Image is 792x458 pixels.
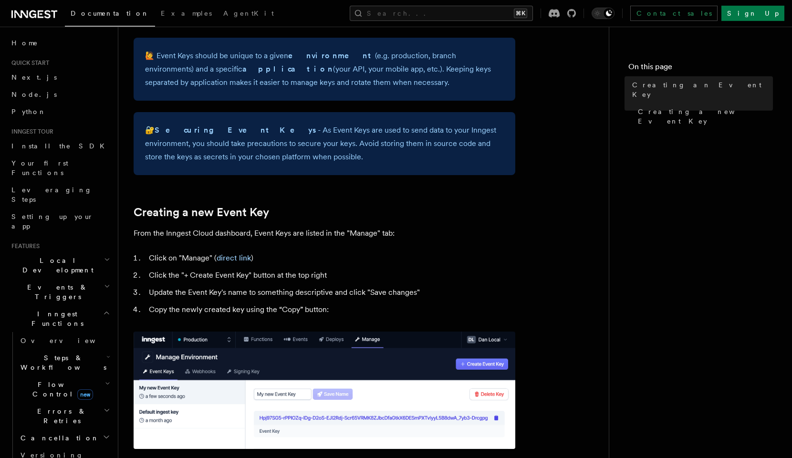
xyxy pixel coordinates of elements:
[8,86,112,103] a: Node.js
[145,124,504,164] p: 🔐 - As Event Keys are used to send data to your Inngest environment, you should take precautions ...
[17,433,99,443] span: Cancellation
[8,279,112,305] button: Events & Triggers
[8,256,104,275] span: Local Development
[8,252,112,279] button: Local Development
[217,253,251,262] a: direct link
[721,6,784,21] a: Sign Up
[155,3,218,26] a: Examples
[8,69,112,86] a: Next.js
[21,337,119,344] span: Overview
[161,10,212,17] span: Examples
[11,38,38,48] span: Home
[146,269,515,282] li: Click the "+ Create Event Key" button at the top right
[11,142,110,150] span: Install the SDK
[17,349,112,376] button: Steps & Workflows
[638,107,773,126] span: Creating a new Event Key
[592,8,615,19] button: Toggle dark mode
[17,332,112,349] a: Overview
[146,251,515,265] li: Click on "Manage" ( )
[628,76,773,103] a: Creating an Event Key
[8,155,112,181] a: Your first Functions
[17,376,112,403] button: Flow Controlnew
[634,103,773,130] a: Creating a new Event Key
[146,286,515,299] li: Update the Event Key's name to something descriptive and click "Save changes"
[632,80,773,99] span: Creating an Event Key
[155,125,318,135] strong: Securing Event Keys
[17,353,106,372] span: Steps & Workflows
[134,332,515,449] img: A newly created Event Key in the Inngest Cloud dashboard
[8,181,112,208] a: Leveraging Steps
[11,73,57,81] span: Next.js
[145,49,504,89] p: 🙋 Event Keys should be unique to a given (e.g. production, branch environments) and a specific (y...
[77,389,93,400] span: new
[630,6,718,21] a: Contact sales
[11,186,92,203] span: Leveraging Steps
[17,403,112,429] button: Errors & Retries
[17,406,104,426] span: Errors & Retries
[8,34,112,52] a: Home
[11,159,68,177] span: Your first Functions
[288,51,375,60] strong: environment
[71,10,149,17] span: Documentation
[8,59,49,67] span: Quick start
[8,309,103,328] span: Inngest Functions
[146,303,515,316] li: Copy the newly created key using the “Copy” button:
[628,61,773,76] h4: On this page
[8,282,104,302] span: Events & Triggers
[8,128,53,135] span: Inngest tour
[17,380,105,399] span: Flow Control
[8,242,40,250] span: Features
[11,91,57,98] span: Node.js
[11,108,46,115] span: Python
[242,64,333,73] strong: application
[134,227,515,240] p: From the Inngest Cloud dashboard, Event Keys are listed in the "Manage" tab:
[65,3,155,27] a: Documentation
[514,9,527,18] kbd: ⌘K
[8,305,112,332] button: Inngest Functions
[11,213,94,230] span: Setting up your app
[8,137,112,155] a: Install the SDK
[8,103,112,120] a: Python
[223,10,274,17] span: AgentKit
[350,6,533,21] button: Search...⌘K
[8,208,112,235] a: Setting up your app
[17,429,112,447] button: Cancellation
[218,3,280,26] a: AgentKit
[134,206,269,219] a: Creating a new Event Key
